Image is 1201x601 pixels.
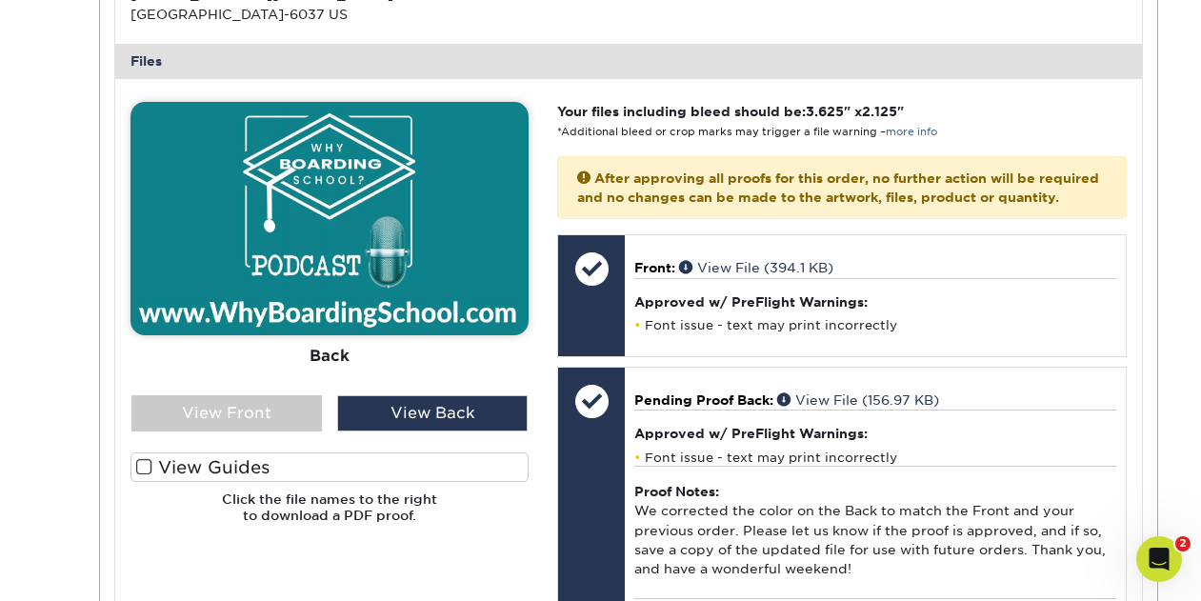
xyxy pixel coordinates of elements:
h4: Approved w/ PreFlight Warnings: [634,294,1115,310]
small: *Additional bleed or crop marks may trigger a file warning – [557,126,937,138]
strong: Proof Notes: [634,484,719,499]
h6: Click the file names to the right to download a PDF proof. [130,491,529,538]
strong: Your files including bleed should be: " x " [557,104,904,119]
iframe: Intercom live chat [1136,536,1182,582]
span: 2.125 [862,104,897,119]
span: Front: [634,260,675,275]
li: Font issue - text may print incorrectly [634,317,1115,333]
div: View Back [337,395,528,431]
a: View File (156.97 KB) [777,392,939,408]
div: View Front [131,395,322,431]
div: We corrected the color on the Back to match the Front and your previous order. Please let us know... [634,466,1115,598]
li: Font issue - text may print incorrectly [634,450,1115,466]
iframe: Google Customer Reviews [5,543,162,594]
span: 2 [1175,536,1191,551]
div: Back [130,334,529,376]
strong: After approving all proofs for this order, no further action will be required and no changes can ... [577,170,1099,205]
a: View File (394.1 KB) [679,260,833,275]
span: 3.625 [806,104,844,119]
div: Files [115,44,1142,78]
span: Pending Proof Back: [634,392,773,408]
label: View Guides [130,452,529,482]
a: more info [886,126,937,138]
h4: Approved w/ PreFlight Warnings: [634,426,1115,441]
